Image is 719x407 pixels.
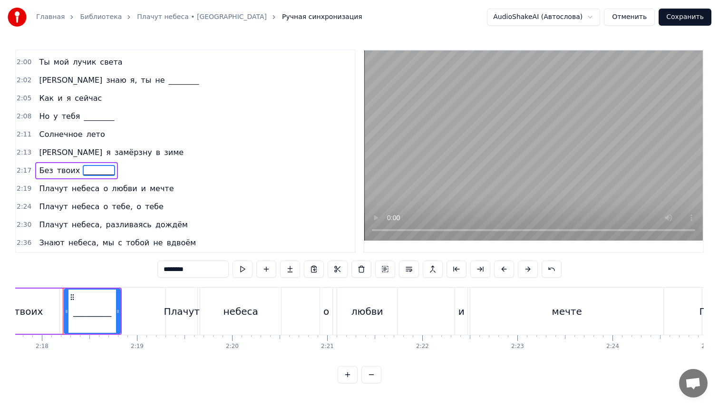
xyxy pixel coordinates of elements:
span: тебе [144,201,165,212]
span: в [155,147,161,158]
span: света [99,57,123,68]
span: Плачут [38,183,68,194]
div: Открытый чат [679,369,708,397]
span: тебя [61,111,81,122]
div: 2:24 [606,343,619,350]
span: Солнечное [38,129,83,140]
span: Плачут [38,219,68,230]
span: Знают [38,237,65,248]
a: Библиотека [80,12,122,22]
div: твоих [14,304,43,319]
span: разливаясь [105,219,152,230]
span: лето [86,129,106,140]
span: о [102,201,109,212]
span: 2:02 [17,76,31,85]
span: с [117,237,123,248]
span: тобой [125,237,150,248]
span: небеса, [68,237,100,248]
div: 2:22 [416,343,429,350]
span: [PERSON_NAME] [38,147,103,158]
span: небеса [71,201,101,212]
span: Без [38,165,54,176]
span: не [152,237,164,248]
img: youka [8,8,27,27]
span: лучик [72,57,97,68]
button: Отменить [604,9,655,26]
span: 2:30 [17,220,31,230]
span: не [154,75,165,86]
div: 2:20 [226,343,239,350]
span: мечте [149,183,175,194]
span: знаю [105,75,127,86]
span: 2:13 [17,148,31,157]
div: 2:21 [321,343,334,350]
div: Плачут [164,304,200,319]
span: сейчас [74,93,103,104]
span: ________ [83,165,115,176]
span: 2:17 [17,166,31,175]
span: мой [53,57,70,68]
span: я, [129,75,138,86]
span: небеса, [71,219,103,230]
a: Главная [36,12,65,22]
div: 2:23 [511,343,524,350]
span: я [105,147,112,158]
nav: breadcrumb [36,12,362,22]
span: ________ [83,111,115,122]
span: ________ [168,75,200,86]
div: 2:19 [131,343,144,350]
span: я [66,93,72,104]
div: небеса [223,304,258,319]
span: о [102,183,109,194]
span: ты [140,75,152,86]
span: Как [38,93,55,104]
span: Ты [38,57,50,68]
span: 2:00 [17,58,31,67]
span: 2:08 [17,112,31,121]
span: Ручная синхронизация [282,12,362,22]
span: 2:36 [17,238,31,248]
span: и [140,183,147,194]
span: 2:05 [17,94,31,103]
span: твоих [56,165,81,176]
span: и [57,93,63,104]
div: и [458,304,465,319]
button: Сохранить [659,9,711,26]
div: мечте [552,304,582,319]
div: любви [351,304,383,319]
span: замёрзну [114,147,153,158]
div: ________ [73,304,111,319]
span: о [136,201,142,212]
a: Плачут небеса • [GEOGRAPHIC_DATA] [137,12,267,22]
span: небеса [71,183,101,194]
div: 2:18 [36,343,49,350]
span: зиме [163,147,185,158]
span: вдвоём [165,237,197,248]
div: о [323,304,329,319]
span: 2:11 [17,130,31,139]
span: [PERSON_NAME] [38,75,103,86]
span: 2:24 [17,202,31,212]
span: у [52,111,58,122]
span: Плачут [38,201,68,212]
span: Но [38,111,50,122]
span: любви [111,183,138,194]
div: 2:25 [701,343,714,350]
span: 2:19 [17,184,31,194]
span: тебе, [111,201,134,212]
span: мы [101,237,115,248]
span: дождём [155,219,189,230]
